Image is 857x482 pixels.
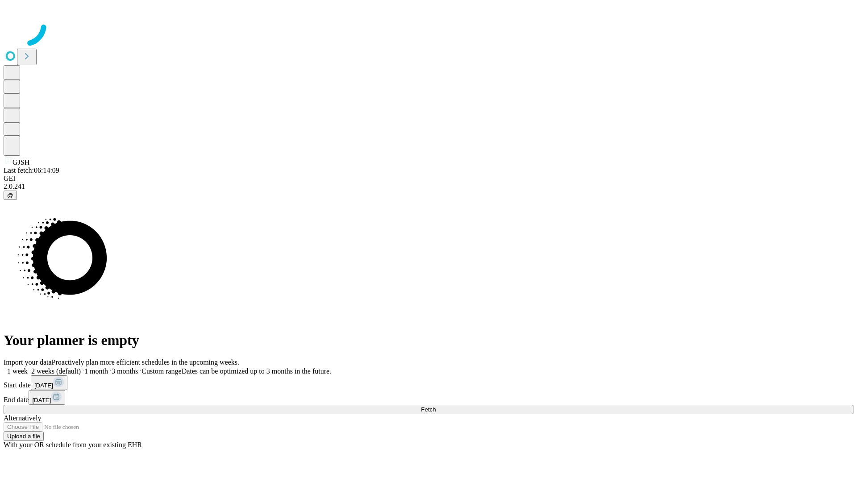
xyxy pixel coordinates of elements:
[112,367,138,375] span: 3 months
[7,367,28,375] span: 1 week
[421,406,436,413] span: Fetch
[4,390,853,405] div: End date
[4,183,853,191] div: 2.0.241
[31,375,67,390] button: [DATE]
[141,367,181,375] span: Custom range
[4,175,853,183] div: GEI
[34,382,53,389] span: [DATE]
[4,414,41,422] span: Alternatively
[29,390,65,405] button: [DATE]
[4,191,17,200] button: @
[4,405,853,414] button: Fetch
[4,358,52,366] span: Import your data
[4,441,142,449] span: With your OR schedule from your existing EHR
[12,158,29,166] span: GJSH
[182,367,331,375] span: Dates can be optimized up to 3 months in the future.
[4,332,853,349] h1: Your planner is empty
[4,375,853,390] div: Start date
[7,192,13,199] span: @
[4,432,44,441] button: Upload a file
[4,166,59,174] span: Last fetch: 06:14:09
[84,367,108,375] span: 1 month
[32,397,51,403] span: [DATE]
[52,358,239,366] span: Proactively plan more efficient schedules in the upcoming weeks.
[31,367,81,375] span: 2 weeks (default)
